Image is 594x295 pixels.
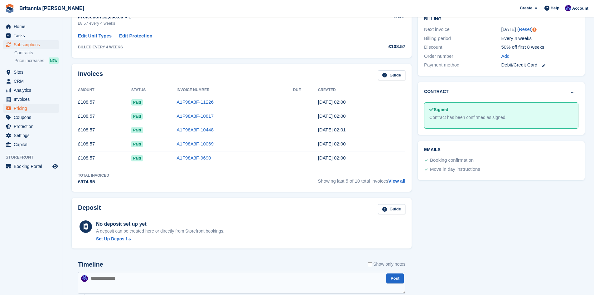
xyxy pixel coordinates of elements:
a: menu [3,131,59,140]
span: Subscriptions [14,40,51,49]
time: 2025-07-17 01:00:32 UTC [318,113,346,119]
h2: Deposit [78,204,101,214]
td: £108.57 [78,123,131,137]
a: A1F98A3F-9690 [177,155,211,160]
a: Price increases NEW [14,57,59,64]
span: Booking Portal [14,162,51,171]
h2: Contract [424,88,449,95]
label: Show only notes [368,261,405,268]
div: Move in day instructions [430,166,480,173]
span: Settings [14,131,51,140]
span: Price increases [14,58,44,64]
a: Edit Protection [119,32,152,40]
span: Create [520,5,532,11]
span: Sites [14,68,51,76]
a: menu [3,162,59,171]
div: Total Invoiced [78,173,109,178]
time: 2025-08-14 01:00:59 UTC [318,99,346,105]
td: £108.57 [78,137,131,151]
div: Contract has been confirmed as signed. [429,114,573,121]
a: A1F98A3F-10069 [177,141,214,146]
img: Simon Clark [81,275,88,282]
a: A1F98A3F-10817 [177,113,214,119]
h2: Invoices [78,70,103,81]
a: A1F98A3F-10448 [177,127,214,132]
th: Created [318,85,405,95]
a: menu [3,122,59,131]
a: menu [3,113,59,122]
span: Protection [14,122,51,131]
a: Preview store [51,163,59,170]
a: Edit Unit Types [78,32,112,40]
div: Order number [424,53,501,60]
time: 2025-04-24 01:00:47 UTC [318,155,346,160]
a: menu [3,40,59,49]
span: Analytics [14,86,51,95]
time: 2025-06-19 01:01:08 UTC [318,127,346,132]
div: Tooltip anchor [532,27,537,32]
th: Status [131,85,177,95]
span: Help [551,5,559,11]
a: menu [3,31,59,40]
div: Signed [429,106,573,113]
div: Next invoice [424,26,501,33]
span: Home [14,22,51,31]
a: Set Up Deposit [96,236,225,242]
a: Guide [378,70,405,81]
span: Showing last 5 of 10 total invoices [318,173,405,185]
a: Add [501,53,510,60]
span: CRM [14,77,51,86]
th: Due [293,85,318,95]
img: stora-icon-8386f47178a22dfd0bd8f6a31ec36ba5ce8667c1dd55bd0f319d3a0aa187defe.svg [5,4,14,13]
div: £974.85 [78,178,109,185]
div: [DATE] ( ) [501,26,578,33]
p: A deposit can be created here or directly from Storefront bookings. [96,228,225,234]
div: Every 4 weeks [501,35,578,42]
div: Booking confirmation [430,157,474,164]
span: Paid [131,155,143,161]
span: Tasks [14,31,51,40]
h2: Timeline [78,261,103,268]
a: menu [3,77,59,86]
a: menu [3,104,59,113]
div: Debit/Credit Card [501,61,578,69]
a: menu [3,22,59,31]
div: No deposit set up yet [96,220,225,228]
a: menu [3,140,59,149]
a: menu [3,86,59,95]
a: Reset [519,27,531,32]
h2: Emails [424,147,578,152]
span: Coupons [14,113,51,122]
img: Simon Clark [565,5,571,11]
div: 50% off first 8 weeks [501,44,578,51]
input: Show only notes [368,261,372,268]
div: NEW [49,57,59,64]
a: menu [3,68,59,76]
span: Paid [131,141,143,147]
div: Billing period [424,35,501,42]
div: BILLED EVERY 4 WEEKS [78,44,345,50]
span: Account [572,5,588,12]
span: Pricing [14,104,51,113]
td: £108.57 [78,95,131,109]
div: Discount [424,44,501,51]
button: Post [386,273,404,284]
span: Capital [14,140,51,149]
a: Guide [378,204,405,214]
a: View all [388,178,405,184]
h2: Billing [424,15,578,22]
span: Storefront [6,154,62,160]
span: Invoices [14,95,51,104]
div: Set Up Deposit [96,236,127,242]
div: £108.57 [345,43,405,50]
td: £108.57 [78,151,131,165]
td: £108.57 [78,109,131,123]
span: Paid [131,113,143,120]
td: £8.57 [345,10,405,30]
div: Payment method [424,61,501,69]
a: menu [3,95,59,104]
th: Amount [78,85,131,95]
span: Paid [131,99,143,106]
a: A1F98A3F-11226 [177,99,214,105]
time: 2025-05-22 01:00:51 UTC [318,141,346,146]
